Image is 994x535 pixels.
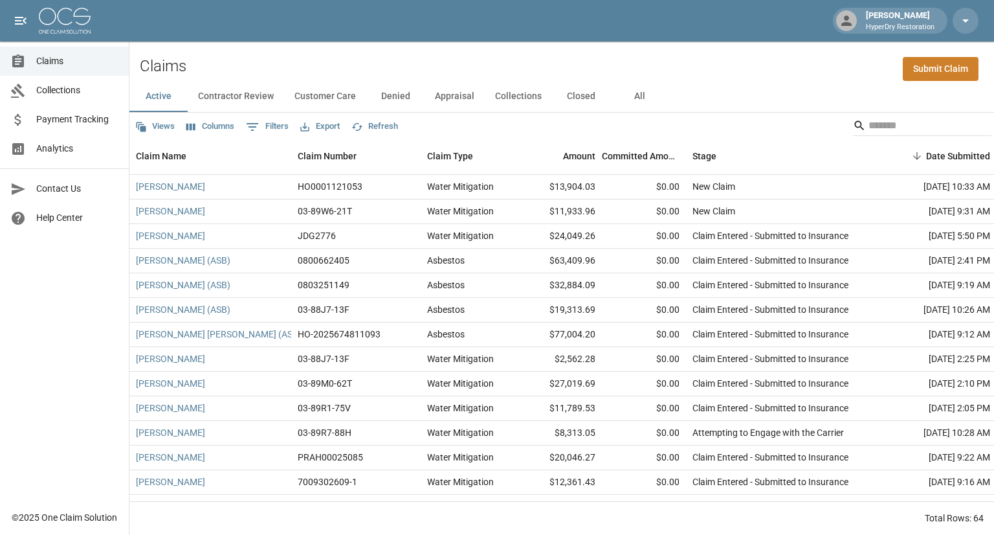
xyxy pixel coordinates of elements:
[518,470,602,495] div: $12,361.43
[298,279,349,291] div: 0803251149
[427,138,473,174] div: Claim Type
[518,273,602,298] div: $32,884.09
[602,298,686,323] div: $0.00
[427,303,465,316] div: Asbestos
[692,475,848,488] div: Claim Entered - Submitted to Insurance
[298,500,362,513] div: 039994533-850
[188,81,284,112] button: Contractor Review
[298,377,352,390] div: 03-89M0-62T
[298,402,351,415] div: 03-89R1-75V
[692,205,735,218] div: New Claim
[518,249,602,273] div: $63,409.96
[12,511,117,524] div: © 2025 One Claim Solution
[518,421,602,446] div: $8,313.05
[692,402,848,415] div: Claim Entered - Submitted to Insurance
[36,84,118,97] span: Collections
[692,279,848,291] div: Claim Entered - Submitted to Insurance
[427,328,465,341] div: Asbestos
[348,117,401,137] button: Refresh
[427,279,465,291] div: Asbestos
[129,81,994,112] div: dynamic tabs
[602,224,686,249] div: $0.00
[692,328,848,341] div: Claim Entered - Submitted to Insurance
[421,138,518,174] div: Claim Type
[602,347,686,372] div: $0.00
[602,495,686,519] div: $0.00
[518,138,602,174] div: Amount
[602,199,686,224] div: $0.00
[136,402,205,415] a: [PERSON_NAME]
[427,377,494,390] div: Water Mitigation
[136,303,230,316] a: [PERSON_NAME] (ASB)
[602,421,686,446] div: $0.00
[298,475,357,488] div: 7009302609-1
[427,500,494,513] div: Water Mitigation
[866,22,934,33] p: HyperDry Restoration
[427,254,465,267] div: Asbestos
[427,229,494,242] div: Water Mitigation
[427,402,494,415] div: Water Mitigation
[298,352,349,365] div: 03-88J7-13F
[692,303,848,316] div: Claim Entered - Submitted to Insurance
[602,138,679,174] div: Committed Amount
[297,117,343,137] button: Export
[518,347,602,372] div: $2,562.28
[686,138,880,174] div: Stage
[298,426,351,439] div: 03-89R7-88H
[602,138,686,174] div: Committed Amount
[692,451,848,464] div: Claim Entered - Submitted to Insurance
[602,249,686,273] div: $0.00
[136,328,302,341] a: [PERSON_NAME] [PERSON_NAME] (ASB)
[427,180,494,193] div: Water Mitigation
[602,372,686,396] div: $0.00
[518,446,602,470] div: $20,046.27
[692,138,716,174] div: Stage
[602,273,686,298] div: $0.00
[136,500,293,513] a: [PERSON_NAME][GEOGRAPHIC_DATA]
[485,81,552,112] button: Collections
[602,396,686,421] div: $0.00
[903,57,978,81] a: Submit Claim
[610,81,668,112] button: All
[602,175,686,199] div: $0.00
[298,180,362,193] div: HO0001121053
[692,254,848,267] div: Claim Entered - Submitted to Insurance
[427,352,494,365] div: Water Mitigation
[291,138,421,174] div: Claim Number
[366,81,425,112] button: Denied
[136,279,230,291] a: [PERSON_NAME] (ASB)
[425,81,485,112] button: Appraisal
[298,328,381,341] div: HO-2025674811093
[136,426,205,439] a: [PERSON_NAME]
[427,451,494,464] div: Water Mitigation
[298,138,357,174] div: Claim Number
[136,138,186,174] div: Claim Name
[563,138,595,174] div: Amount
[861,9,940,32] div: [PERSON_NAME]
[518,323,602,347] div: $77,004.20
[36,54,118,68] span: Claims
[298,451,363,464] div: PRAH00025085
[39,8,91,34] img: ocs-logo-white-transparent.png
[136,229,205,242] a: [PERSON_NAME]
[136,205,205,218] a: [PERSON_NAME]
[692,229,848,242] div: Claim Entered - Submitted to Insurance
[552,81,610,112] button: Closed
[518,396,602,421] div: $11,789.53
[518,372,602,396] div: $27,019.69
[518,175,602,199] div: $13,904.03
[925,512,984,525] div: Total Rows: 64
[136,377,205,390] a: [PERSON_NAME]
[298,229,336,242] div: JDG2776
[926,138,990,174] div: Date Submitted
[518,495,602,519] div: $15,366.62
[692,500,848,513] div: Claim Entered - Submitted to Insurance
[692,377,848,390] div: Claim Entered - Submitted to Insurance
[518,224,602,249] div: $24,049.26
[692,180,735,193] div: New Claim
[427,205,494,218] div: Water Mitigation
[602,470,686,495] div: $0.00
[243,117,292,137] button: Show filters
[136,352,205,365] a: [PERSON_NAME]
[853,115,991,139] div: Search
